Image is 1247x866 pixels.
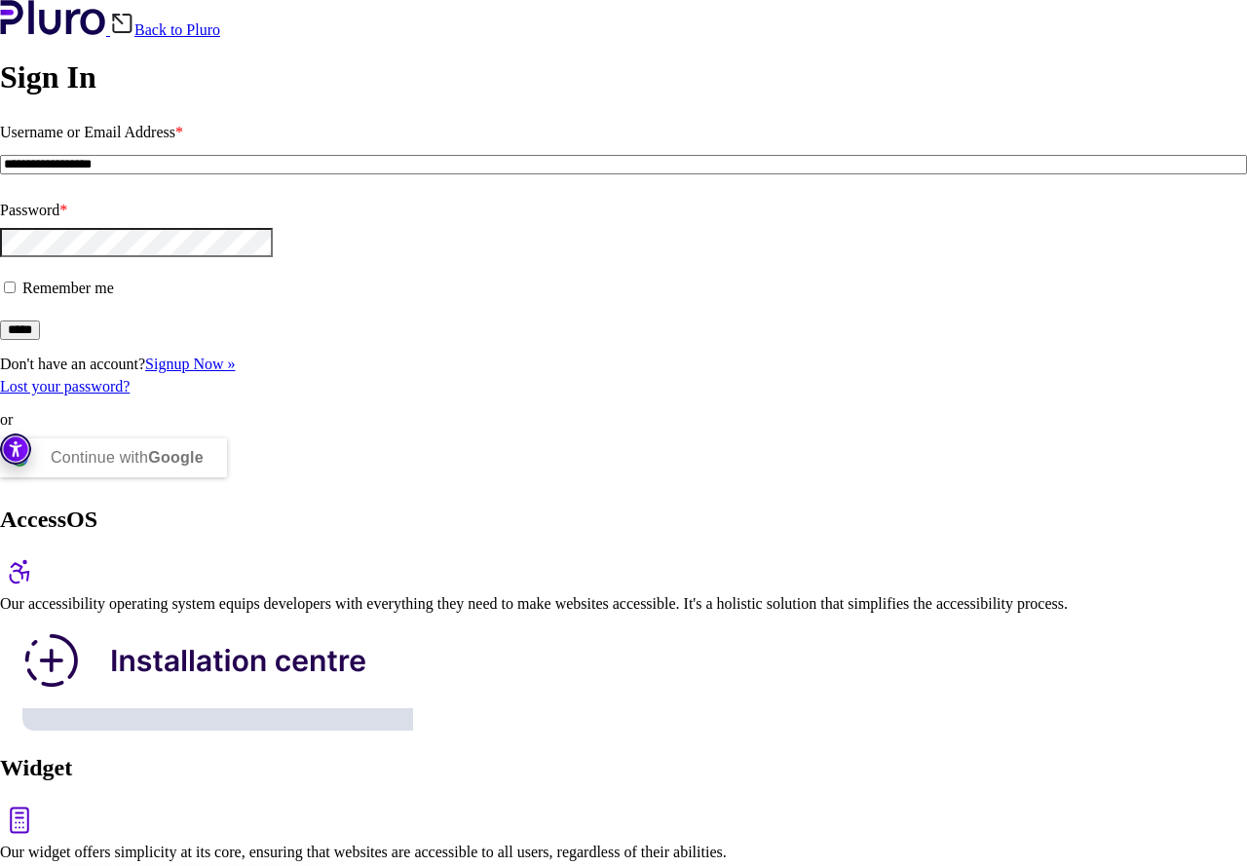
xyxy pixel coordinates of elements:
[145,356,235,372] a: Signup Now »
[148,449,204,466] b: Google
[110,21,220,38] a: Back to Pluro
[4,282,16,293] input: Remember me
[110,12,134,35] img: Back icon
[51,438,204,477] div: Continue with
